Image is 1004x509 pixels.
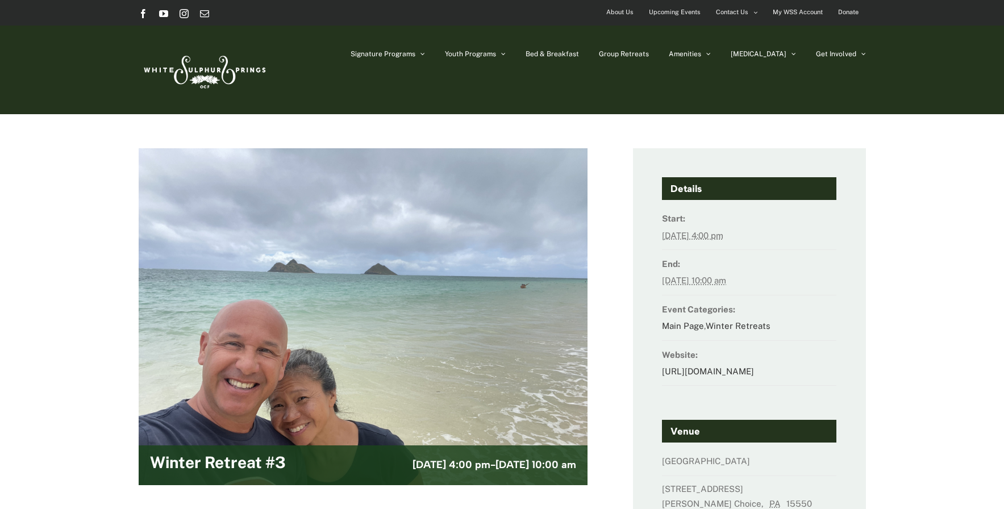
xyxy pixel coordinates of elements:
span: [DATE] 4:00 pm [413,458,490,471]
a: Email [200,9,209,18]
a: Amenities [669,26,711,82]
span: Signature Programs [351,51,415,57]
span: Bed & Breakfast [526,51,579,57]
a: [URL][DOMAIN_NAME] [662,366,754,376]
a: Facebook [139,9,148,18]
span: Upcoming Events [649,4,701,20]
span: Group Retreats [599,51,649,57]
span: [PERSON_NAME] Choice [662,499,761,508]
dt: Website: [662,347,836,363]
dd: [GEOGRAPHIC_DATA] [662,453,836,475]
abbr: Pennsylvania [769,499,784,508]
dt: Event Categories: [662,301,836,318]
h2: Winter Retreat #3 [150,454,286,477]
img: White Sulphur Springs Logo [139,43,269,97]
a: Youth Programs [445,26,506,82]
span: Youth Programs [445,51,496,57]
span: [STREET_ADDRESS] [662,484,743,494]
span: Donate [838,4,859,20]
span: Contact Us [716,4,748,20]
nav: Main Menu [351,26,866,82]
dt: Start: [662,210,836,227]
h3: - [413,457,576,473]
dt: End: [662,256,836,272]
a: Instagram [180,9,189,18]
a: [MEDICAL_DATA] [731,26,796,82]
span: [DATE] 10:00 am [495,458,576,471]
span: Get Involved [816,51,856,57]
dd: , [662,318,836,340]
h4: Venue [662,420,836,443]
a: Winter Retreats [706,321,770,331]
span: [MEDICAL_DATA] [731,51,786,57]
abbr: 2025-12-30 [662,231,723,240]
a: Signature Programs [351,26,425,82]
a: Main Page [662,321,704,331]
a: Group Retreats [599,26,649,82]
span: 15550 [786,499,815,508]
span: My WSS Account [773,4,823,20]
abbr: 2026-01-02 [662,276,726,285]
a: YouTube [159,9,168,18]
span: Amenities [669,51,701,57]
span: About Us [606,4,634,20]
a: Bed & Breakfast [526,26,579,82]
a: Get Involved [816,26,866,82]
span: , [761,499,767,508]
h4: Details [662,177,836,200]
